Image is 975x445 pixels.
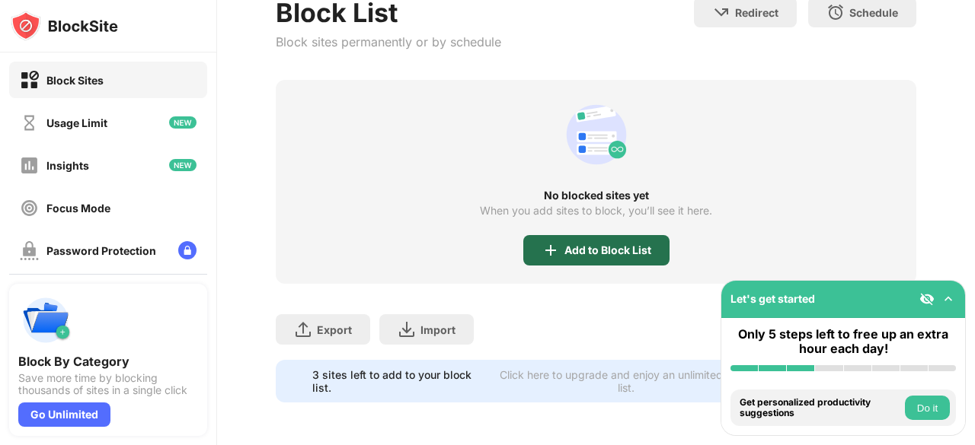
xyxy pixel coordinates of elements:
[18,402,110,427] div: Go Unlimited
[941,291,956,307] img: omni-setup-toggle.svg
[480,205,712,217] div: When you add sites to block, you’ll see it here.
[11,11,118,41] img: logo-blocksite.svg
[46,74,104,87] div: Block Sites
[564,244,651,256] div: Add to Block List
[46,244,156,257] div: Password Protection
[730,327,956,356] div: Only 5 steps left to free up an extra hour each day!
[740,397,901,419] div: Get personalized productivity suggestions
[169,116,197,129] img: new-icon.svg
[20,71,39,90] img: block-on.svg
[18,372,198,396] div: Save more time by blocking thousands of sites in a single click
[20,156,39,175] img: insights-off.svg
[276,189,916,202] div: No blocked sites yet
[46,202,110,215] div: Focus Mode
[730,292,815,305] div: Let's get started
[20,241,39,260] img: password-protection-off.svg
[849,6,898,19] div: Schedule
[312,368,486,394] div: 3 sites left to add to your block list.
[20,113,39,132] img: time-usage-off.svg
[276,34,501,49] div: Block sites permanently or by schedule
[919,291,935,307] img: eye-not-visible.svg
[46,116,107,129] div: Usage Limit
[560,98,633,171] div: animation
[317,323,352,336] div: Export
[495,368,757,394] div: Click here to upgrade and enjoy an unlimited block list.
[20,199,39,218] img: focus-off.svg
[905,396,950,420] button: Do it
[178,241,197,259] img: lock-menu.svg
[420,323,456,336] div: Import
[18,293,73,348] img: push-categories.svg
[46,159,89,172] div: Insights
[18,354,198,369] div: Block By Category
[169,159,197,171] img: new-icon.svg
[735,6,778,19] div: Redirect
